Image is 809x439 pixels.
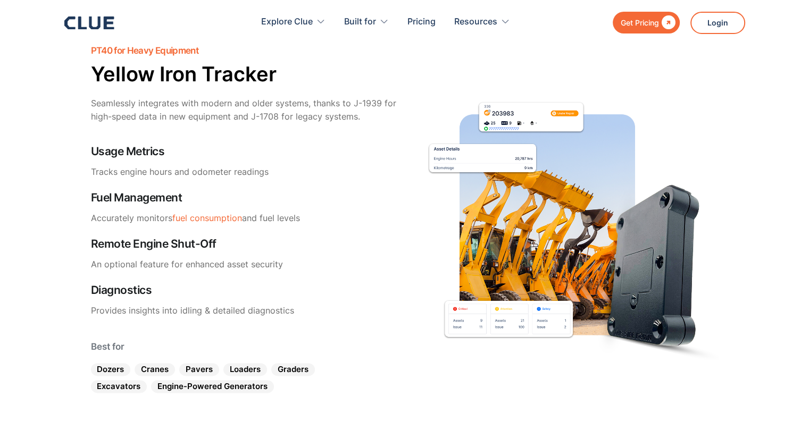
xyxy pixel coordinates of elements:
[690,12,745,34] a: Login
[91,284,399,297] h4: Diagnostics
[271,363,315,376] div: Graders
[91,304,399,317] p: Provides insights into idling & detailed diagnostics
[91,339,399,354] h3: Best for
[261,5,313,39] div: Explore Clue
[91,46,399,56] h2: PT40 for Heavy Equipment
[91,380,147,393] div: Excavators
[91,363,131,376] div: Dozers
[613,12,680,33] a: Get Pricing
[344,5,376,39] div: Built for
[91,145,399,158] h4: Usage Metrics
[91,212,399,225] p: Accurately monitors and fuel levels
[223,363,267,376] div: Loaders
[91,191,399,204] h4: Fuel Management
[344,5,389,39] div: Built for
[91,238,399,250] h4: Remote Engine Shut-Off
[91,165,399,179] p: Tracks engine hours and odometer readings
[91,97,399,123] p: Seamlessly integrates with modern and older systems, thanks to J-1939 for high-speed data in new ...
[261,5,326,39] div: Explore Clue
[454,5,497,39] div: Resources
[91,258,399,271] p: An optional feature for enhanced asset security
[410,46,719,393] img: asset maintenance tracking software
[172,213,242,223] a: fuel consumption
[151,380,274,393] div: Engine-Powered Generators
[621,16,659,29] div: Get Pricing
[135,363,175,376] div: Cranes
[179,363,219,376] div: Pavers
[454,5,510,39] div: Resources
[407,5,436,39] a: Pricing
[659,16,675,29] div: 
[91,64,399,84] h3: Yellow Iron Tracker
